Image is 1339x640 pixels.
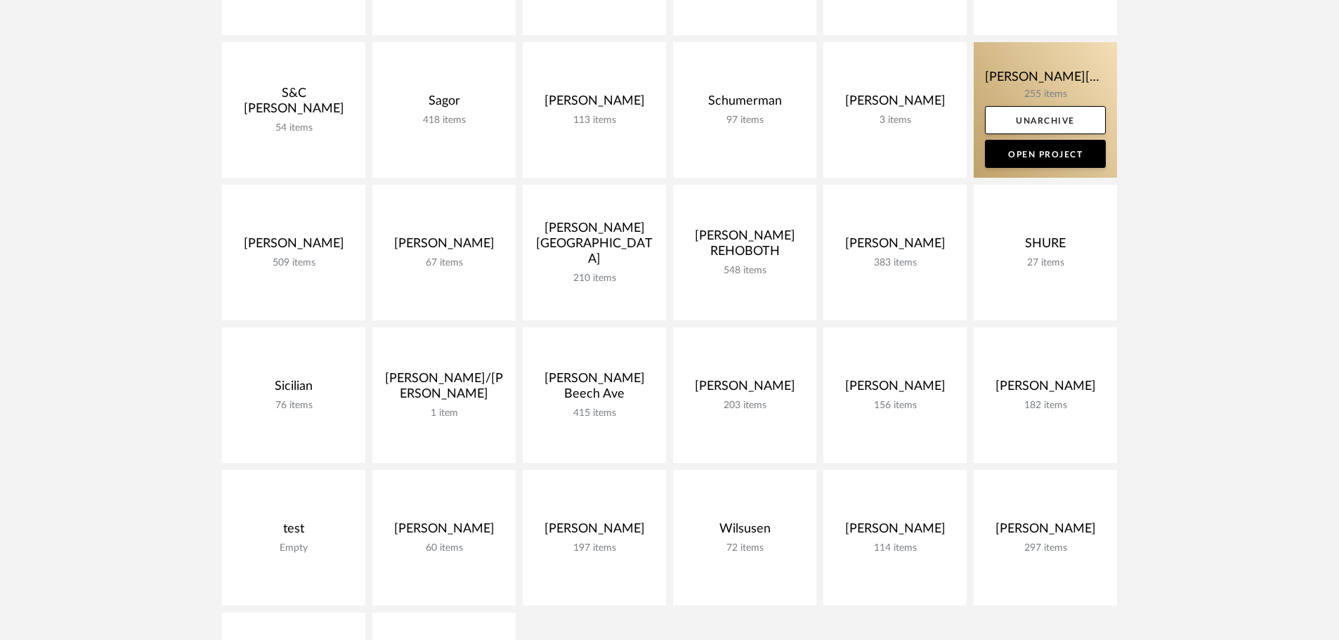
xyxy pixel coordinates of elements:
[835,400,955,412] div: 156 items
[384,93,504,115] div: Sagor
[684,115,805,126] div: 97 items
[684,93,805,115] div: Schumerman
[233,379,354,400] div: Sicilian
[534,115,655,126] div: 113 items
[233,86,354,122] div: S&C [PERSON_NAME]
[384,542,504,554] div: 60 items
[233,236,354,257] div: [PERSON_NAME]
[835,93,955,115] div: [PERSON_NAME]
[534,221,655,273] div: [PERSON_NAME] [GEOGRAPHIC_DATA]
[835,236,955,257] div: [PERSON_NAME]
[835,542,955,554] div: 114 items
[384,407,504,419] div: 1 item
[835,257,955,269] div: 383 items
[684,228,805,265] div: [PERSON_NAME] REHOBOTH
[534,521,655,542] div: [PERSON_NAME]
[684,521,805,542] div: Wilsusen
[985,140,1106,168] a: Open Project
[384,236,504,257] div: [PERSON_NAME]
[233,521,354,542] div: test
[835,379,955,400] div: [PERSON_NAME]
[534,273,655,285] div: 210 items
[985,106,1106,134] a: Unarchive
[534,407,655,419] div: 415 items
[384,115,504,126] div: 418 items
[835,521,955,542] div: [PERSON_NAME]
[835,115,955,126] div: 3 items
[233,542,354,554] div: Empty
[985,379,1106,400] div: [PERSON_NAME]
[684,379,805,400] div: [PERSON_NAME]
[985,521,1106,542] div: [PERSON_NAME]
[684,265,805,277] div: 548 items
[233,400,354,412] div: 76 items
[233,122,354,134] div: 54 items
[985,257,1106,269] div: 27 items
[384,257,504,269] div: 67 items
[534,93,655,115] div: [PERSON_NAME]
[534,542,655,554] div: 197 items
[985,236,1106,257] div: SHURE
[233,257,354,269] div: 509 items
[684,542,805,554] div: 72 items
[384,521,504,542] div: [PERSON_NAME]
[985,400,1106,412] div: 182 items
[384,371,504,407] div: [PERSON_NAME]/[PERSON_NAME]
[534,371,655,407] div: [PERSON_NAME] Beech Ave
[684,400,805,412] div: 203 items
[985,542,1106,554] div: 297 items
